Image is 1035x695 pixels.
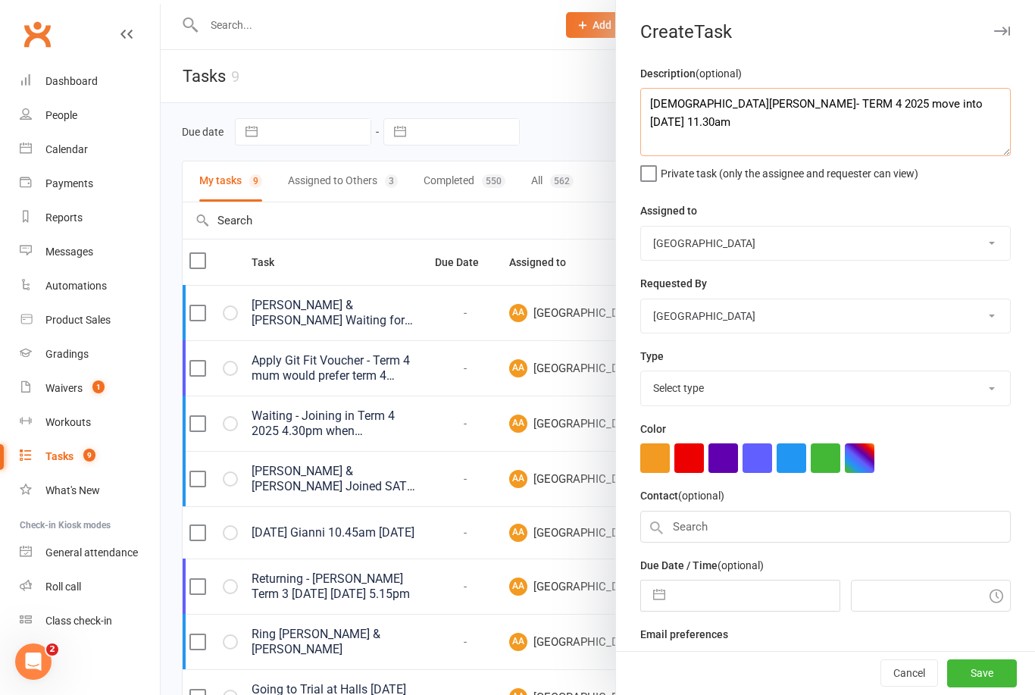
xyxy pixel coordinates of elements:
[640,275,707,292] label: Requested By
[20,201,160,235] a: Reports
[20,235,160,269] a: Messages
[661,162,918,180] span: Private task (only the assignee and requester can view)
[20,570,160,604] a: Roll call
[18,15,56,53] a: Clubworx
[20,337,160,371] a: Gradings
[640,557,764,574] label: Due Date / Time
[45,143,88,155] div: Calendar
[15,643,52,680] iframe: Intercom live chat
[46,643,58,656] span: 2
[20,536,160,570] a: General attendance kiosk mode
[20,167,160,201] a: Payments
[718,559,764,571] small: (optional)
[640,88,1011,156] textarea: [DEMOGRAPHIC_DATA][PERSON_NAME]- TERM 4 2025 move into [DATE] 11.30am
[640,348,664,365] label: Type
[45,546,138,559] div: General attendance
[45,382,83,394] div: Waivers
[45,615,112,627] div: Class check-in
[45,416,91,428] div: Workouts
[20,405,160,440] a: Workouts
[45,581,81,593] div: Roll call
[20,64,160,99] a: Dashboard
[696,67,742,80] small: (optional)
[20,474,160,508] a: What's New
[92,380,105,393] span: 1
[83,449,95,462] span: 9
[45,450,73,462] div: Tasks
[640,202,697,219] label: Assigned to
[640,487,724,504] label: Contact
[45,246,93,258] div: Messages
[880,660,938,687] button: Cancel
[20,269,160,303] a: Automations
[678,490,724,502] small: (optional)
[947,660,1017,687] button: Save
[20,604,160,638] a: Class kiosk mode
[45,109,77,121] div: People
[20,133,160,167] a: Calendar
[20,303,160,337] a: Product Sales
[640,65,742,82] label: Description
[45,348,89,360] div: Gradings
[20,371,160,405] a: Waivers 1
[20,99,160,133] a: People
[661,649,755,666] span: Send reminder email
[45,211,83,224] div: Reports
[45,484,100,496] div: What's New
[45,314,111,326] div: Product Sales
[640,421,666,437] label: Color
[45,280,107,292] div: Automations
[640,626,728,643] label: Email preferences
[640,511,1011,543] input: Search
[616,21,1035,42] div: Create Task
[20,440,160,474] a: Tasks 9
[45,75,98,87] div: Dashboard
[45,177,93,189] div: Payments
